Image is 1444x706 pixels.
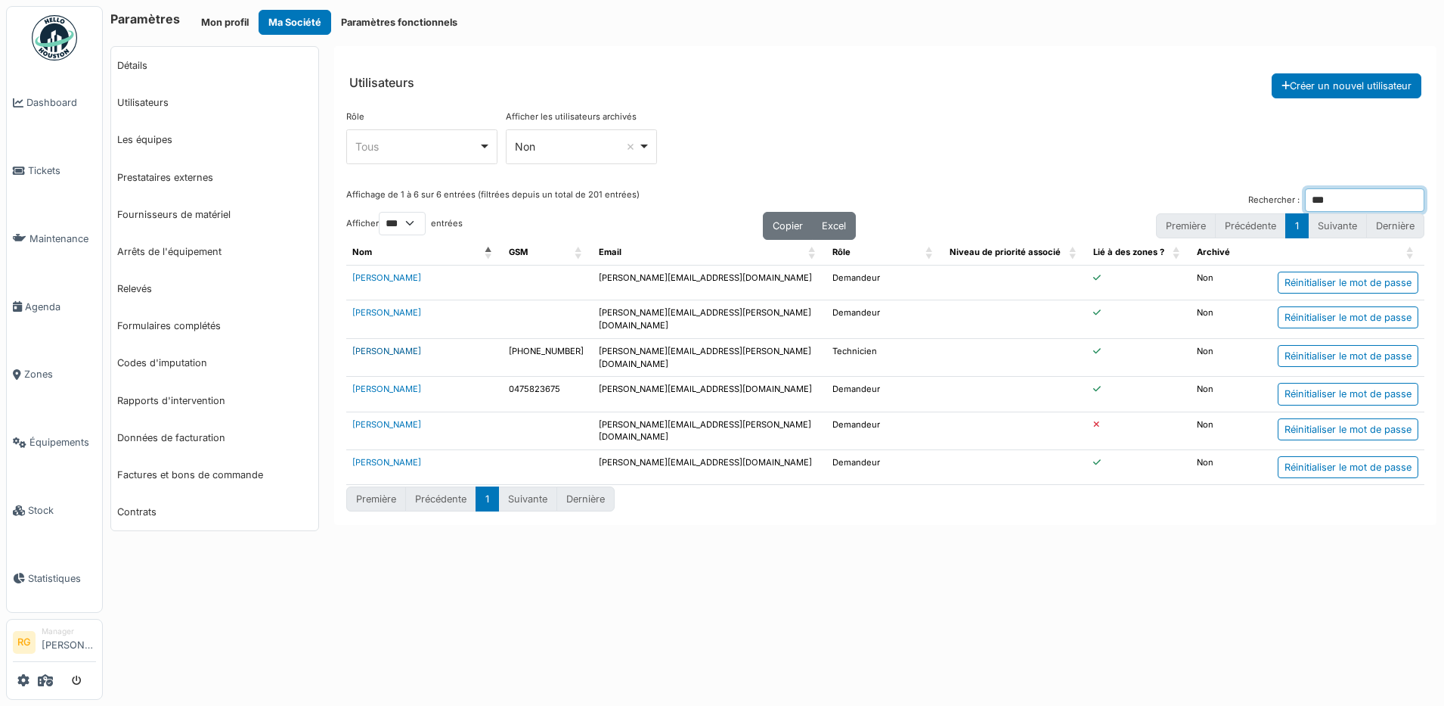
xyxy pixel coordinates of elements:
a: Tickets [7,137,102,205]
nav: pagination [346,487,615,512]
a: Codes d'imputation [111,344,318,381]
span: Archivé [1197,247,1230,257]
a: Détails [111,47,318,84]
td: Non [1191,265,1263,300]
nav: pagination [1156,213,1424,238]
a: Statistiques [7,544,102,612]
li: [PERSON_NAME] [42,626,96,658]
a: [PERSON_NAME] [352,384,421,394]
div: Affichage de 1 à 6 sur 6 entrées (filtrées depuis un total de 201 entrées) [346,188,640,212]
h6: Paramètres [110,12,180,26]
span: Agenda [25,300,96,314]
td: [PERSON_NAME][EMAIL_ADDRESS][PERSON_NAME][DOMAIN_NAME] [593,300,826,339]
a: Zones [7,341,102,409]
td: [PERSON_NAME][EMAIL_ADDRESS][DOMAIN_NAME] [593,450,826,485]
a: Rapports d'intervention [111,382,318,419]
td: Demandeur [826,377,944,412]
a: Dashboard [7,69,102,137]
td: 0475823675 [503,377,592,412]
td: Demandeur [826,265,944,300]
td: Technicien [826,338,944,377]
td: Demandeur [826,450,944,485]
div: Réinitialiser le mot de passe [1278,383,1418,405]
a: [PERSON_NAME] [352,457,421,468]
a: Formulaires complétés [111,307,318,344]
div: Réinitialiser le mot de passe [1278,418,1418,440]
a: [PERSON_NAME] [352,272,421,283]
span: Copier [773,220,803,232]
div: Tous [355,138,479,154]
span: Lié à des zones ?: Activate to sort [1173,240,1182,265]
span: Email [599,247,621,257]
td: Demandeur [826,412,944,450]
span: Statistiques [28,571,96,586]
a: Les équipes [111,121,318,158]
span: Tickets [28,163,96,178]
a: [PERSON_NAME] [352,307,421,318]
label: Afficher entrées [346,212,463,235]
td: [PERSON_NAME][EMAIL_ADDRESS][DOMAIN_NAME] [593,265,826,300]
button: Ma Société [259,10,331,35]
button: 1 [476,487,499,512]
td: Non [1191,412,1263,450]
div: Réinitialiser le mot de passe [1278,345,1418,367]
td: [PERSON_NAME][EMAIL_ADDRESS][PERSON_NAME][DOMAIN_NAME] [593,412,826,450]
a: Maintenance [7,205,102,273]
span: Email: Activate to sort [808,240,817,265]
a: [PERSON_NAME] [352,346,421,356]
span: Zones [24,367,96,381]
button: Créer un nouvel utilisateur [1272,73,1421,98]
a: Stock [7,477,102,545]
span: : Activate to sort [1406,240,1415,265]
img: Badge_color-CXgf-gQk.svg [32,15,77,61]
span: Excel [822,220,846,232]
span: GSM: Activate to sort [575,240,584,265]
a: Utilisateurs [111,84,318,121]
a: [PERSON_NAME] [352,419,421,430]
a: Prestataires externes [111,159,318,196]
button: Remove item: 'false' [623,139,638,154]
div: Non [515,138,638,154]
div: Réinitialiser le mot de passe [1278,272,1418,294]
a: Contrats [111,493,318,530]
li: RG [13,631,36,654]
label: Rechercher : [1248,194,1300,207]
div: Manager [42,626,96,637]
h6: Utilisateurs [349,76,414,90]
div: Réinitialiser le mot de passe [1278,306,1418,328]
span: Dashboard [26,95,96,110]
button: Mon profil [191,10,259,35]
a: Relevés [111,270,318,307]
span: Niveau de priorité associé : Activate to sort [1069,240,1078,265]
div: Réinitialiser le mot de passe [1278,456,1418,478]
span: Rôle [832,247,851,257]
span: GSM [509,247,528,257]
a: Données de facturation [111,419,318,456]
span: Équipements [29,435,96,449]
select: Afficherentrées [379,212,426,235]
td: Non [1191,450,1263,485]
span: Nom: Activate to invert sorting [485,240,494,265]
a: Arrêts de l'équipement [111,233,318,270]
td: Non [1191,338,1263,377]
td: Non [1191,300,1263,339]
a: Équipements [7,409,102,477]
span: Nom [352,247,372,257]
a: Factures et bons de commande [111,456,318,493]
a: Fournisseurs de matériel [111,196,318,233]
span: Maintenance [29,232,96,246]
td: [PHONE_NUMBER] [503,338,592,377]
td: Non [1191,377,1263,412]
label: Rôle [346,110,364,123]
td: Demandeur [826,300,944,339]
button: Copier [763,212,813,240]
button: 1 [1285,213,1309,238]
button: Paramètres fonctionnels [331,10,467,35]
td: [PERSON_NAME][EMAIL_ADDRESS][DOMAIN_NAME] [593,377,826,412]
a: Agenda [7,272,102,341]
span: Lié à des zones ? [1093,247,1164,257]
td: [PERSON_NAME][EMAIL_ADDRESS][PERSON_NAME][DOMAIN_NAME] [593,338,826,377]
